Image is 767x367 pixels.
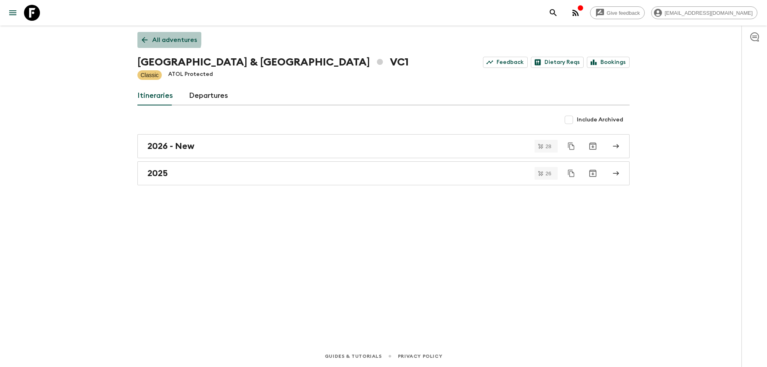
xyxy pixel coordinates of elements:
a: 2025 [137,161,630,185]
h1: [GEOGRAPHIC_DATA] & [GEOGRAPHIC_DATA] VC1 [137,54,409,70]
button: menu [5,5,21,21]
p: All adventures [152,35,197,45]
span: Give feedback [602,10,644,16]
button: Duplicate [564,139,578,153]
button: Archive [585,138,601,154]
a: 2026 - New [137,134,630,158]
span: [EMAIL_ADDRESS][DOMAIN_NAME] [660,10,757,16]
p: Classic [141,71,159,79]
button: Duplicate [564,166,578,181]
span: 26 [541,171,556,176]
p: ATOL Protected [168,70,213,80]
a: Departures [189,86,228,105]
span: 28 [541,144,556,149]
a: Bookings [587,57,630,68]
a: Guides & Tutorials [325,352,382,361]
a: Dietary Reqs [531,57,584,68]
button: Archive [585,165,601,181]
button: search adventures [545,5,561,21]
h2: 2026 - New [147,141,195,151]
div: [EMAIL_ADDRESS][DOMAIN_NAME] [651,6,757,19]
h2: 2025 [147,168,168,179]
span: Include Archived [577,116,623,124]
a: Itineraries [137,86,173,105]
a: Feedback [483,57,528,68]
a: Privacy Policy [398,352,442,361]
a: Give feedback [590,6,645,19]
a: All adventures [137,32,201,48]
